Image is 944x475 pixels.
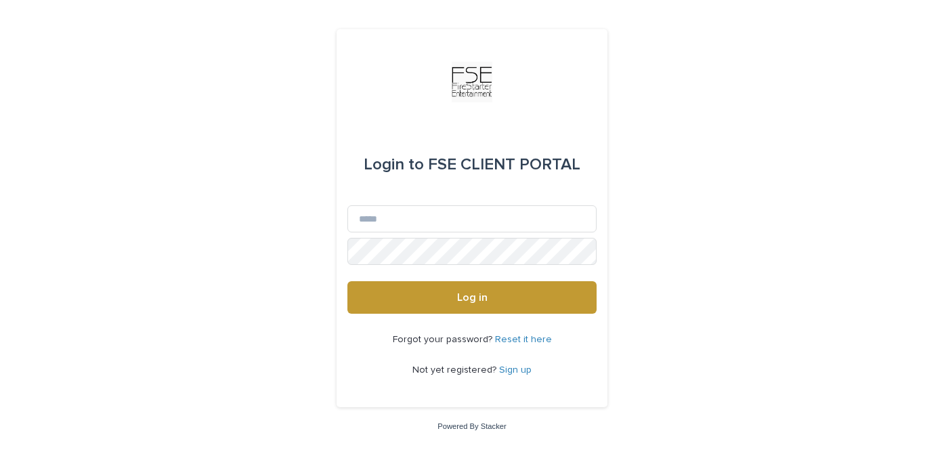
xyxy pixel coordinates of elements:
[364,157,424,173] span: Login to
[393,335,495,344] span: Forgot your password?
[437,422,506,430] a: Powered By Stacker
[452,62,492,102] img: Km9EesSdRbS9ajqhBzyo
[457,292,488,303] span: Log in
[499,365,532,375] a: Sign up
[495,335,552,344] a: Reset it here
[364,146,580,184] div: FSE CLIENT PORTAL
[347,281,597,314] button: Log in
[412,365,499,375] span: Not yet registered?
